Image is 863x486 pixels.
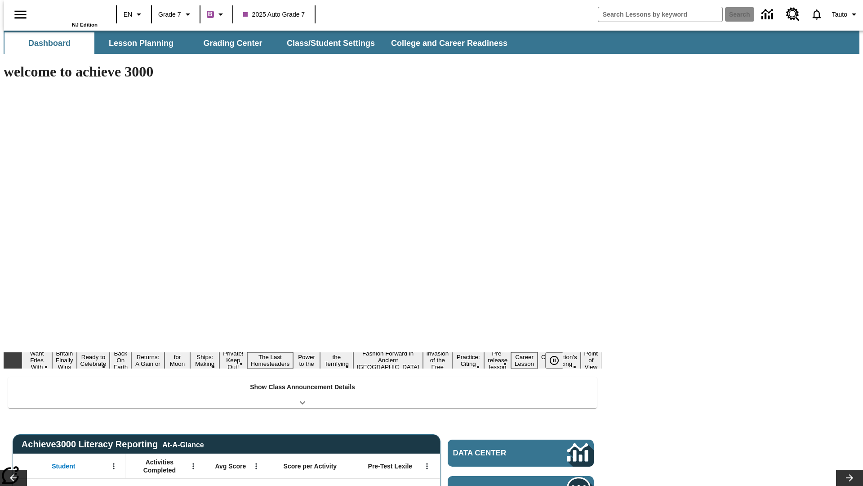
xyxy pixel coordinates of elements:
button: Slide 10 Solar Power to the People [293,346,320,375]
button: Slide 18 Point of View [581,349,601,372]
button: Slide 17 The Constitution's Balancing Act [538,346,581,375]
span: Pre-Test Lexile [368,462,413,470]
a: Notifications [805,3,828,26]
span: Achieve3000 Literacy Reporting [22,439,204,450]
a: Data Center [756,2,781,27]
div: At-A-Glance [162,439,204,449]
button: Class/Student Settings [280,32,382,54]
h1: welcome to achieve 3000 [4,63,601,80]
div: Show Class Announcement Details [8,377,597,408]
button: Open Menu [420,459,434,473]
span: Student [52,462,75,470]
a: Home [39,4,98,22]
button: Lesson carousel, Next [836,470,863,486]
button: Slide 16 Career Lesson [511,352,538,369]
div: SubNavbar [4,31,859,54]
button: Lesson Planning [96,32,186,54]
button: Profile/Settings [828,6,863,22]
button: Slide 3 Get Ready to Celebrate Juneteenth! [77,346,110,375]
button: Slide 11 Attack of the Terrifying Tomatoes [320,346,353,375]
button: Slide 2 Britain Finally Wins [52,349,77,372]
button: Dashboard [4,32,94,54]
button: Language: EN, Select a language [120,6,148,22]
button: Open Menu [249,459,263,473]
button: Grading Center [188,32,278,54]
button: Grade: Grade 7, Select a grade [155,6,197,22]
button: Slide 13 The Invasion of the Free CD [423,342,453,378]
button: Slide 9 The Last Homesteaders [247,352,294,369]
button: Slide 4 Back On Earth [110,349,131,372]
span: Avg Score [215,462,246,470]
button: Slide 6 Time for Moon Rules? [165,346,190,375]
button: Slide 5 Free Returns: A Gain or a Drain? [131,346,165,375]
button: Slide 14 Mixed Practice: Citing Evidence [452,346,484,375]
span: 2025 Auto Grade 7 [243,10,305,19]
p: Show Class Announcement Details [250,382,355,392]
button: Slide 7 Cruise Ships: Making Waves [190,346,219,375]
button: College and Career Readiness [384,32,515,54]
button: Boost Class color is purple. Change class color [203,6,230,22]
a: Resource Center, Will open in new tab [781,2,805,27]
button: Slide 12 Fashion Forward in Ancient Rome [353,349,423,372]
button: Open side menu [7,1,34,28]
span: Tauto [832,10,847,19]
span: Score per Activity [284,462,337,470]
button: Pause [545,352,563,369]
span: NJ Edition [72,22,98,27]
span: Grade 7 [158,10,181,19]
span: B [208,9,213,20]
button: Open Menu [107,459,120,473]
a: Data Center [448,440,594,467]
button: Open Menu [187,459,200,473]
button: Slide 1 Do You Want Fries With That? [22,342,52,378]
input: search field [598,7,722,22]
div: SubNavbar [4,32,516,54]
span: Activities Completed [130,458,189,474]
button: Slide 8 Private! Keep Out! [219,349,247,372]
span: Data Center [453,449,537,458]
span: EN [124,10,132,19]
div: Home [39,3,98,27]
div: Pause [545,352,572,369]
button: Slide 15 Pre-release lesson [484,349,511,372]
